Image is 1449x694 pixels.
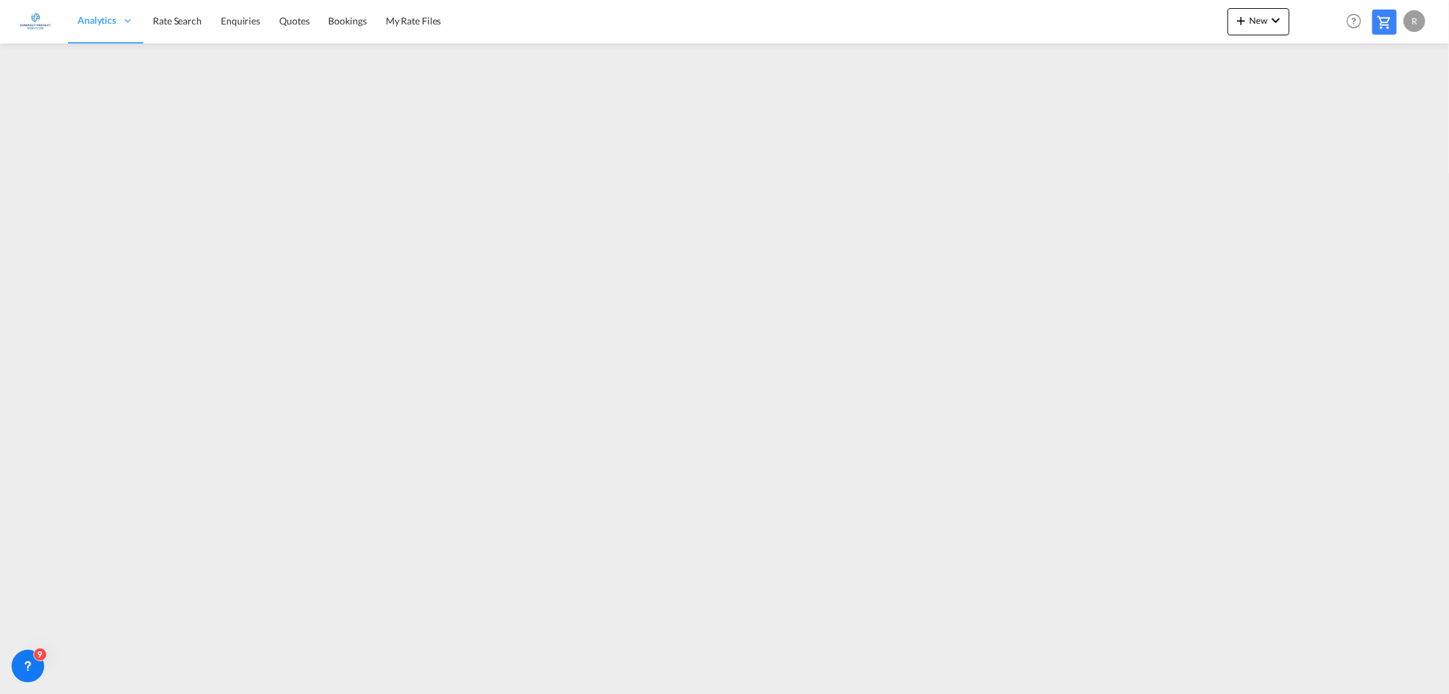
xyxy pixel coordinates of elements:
span: Bookings [329,15,367,27]
span: Quotes [279,15,309,27]
md-icon: icon-chevron-down [1268,12,1284,29]
span: Enquiries [221,15,260,27]
button: icon-plus 400-fgNewicon-chevron-down [1228,8,1289,35]
span: Analytics [77,14,116,27]
span: My Rate Files [386,15,442,27]
div: R [1403,10,1425,32]
img: e1326340b7c511ef854e8d6a806141ad.jpg [20,6,51,37]
div: Help [1342,10,1372,34]
span: Rate Search [153,15,202,27]
md-icon: icon-plus 400-fg [1233,12,1249,29]
span: Help [1342,10,1365,33]
span: New [1233,15,1284,26]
